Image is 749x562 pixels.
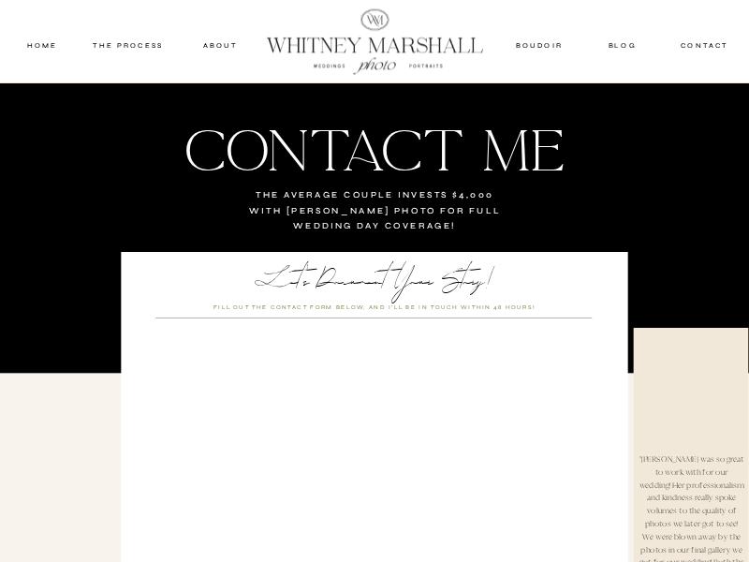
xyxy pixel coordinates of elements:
p: Let’s document your Story! [158,258,592,291]
a: contact [675,40,734,52]
a: home [15,40,68,52]
a: THE PROCESS [91,40,166,52]
a: about [190,40,252,52]
h3: the average couple invests $4,000 with [PERSON_NAME] photo for full wedding day coverage! [246,186,503,236]
h3: fill out the contact form below, and i'll be in touch within 48 hours! [188,303,560,314]
a: blog [595,40,650,52]
div: contact me [113,120,636,177]
a: boudoir [514,40,565,52]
